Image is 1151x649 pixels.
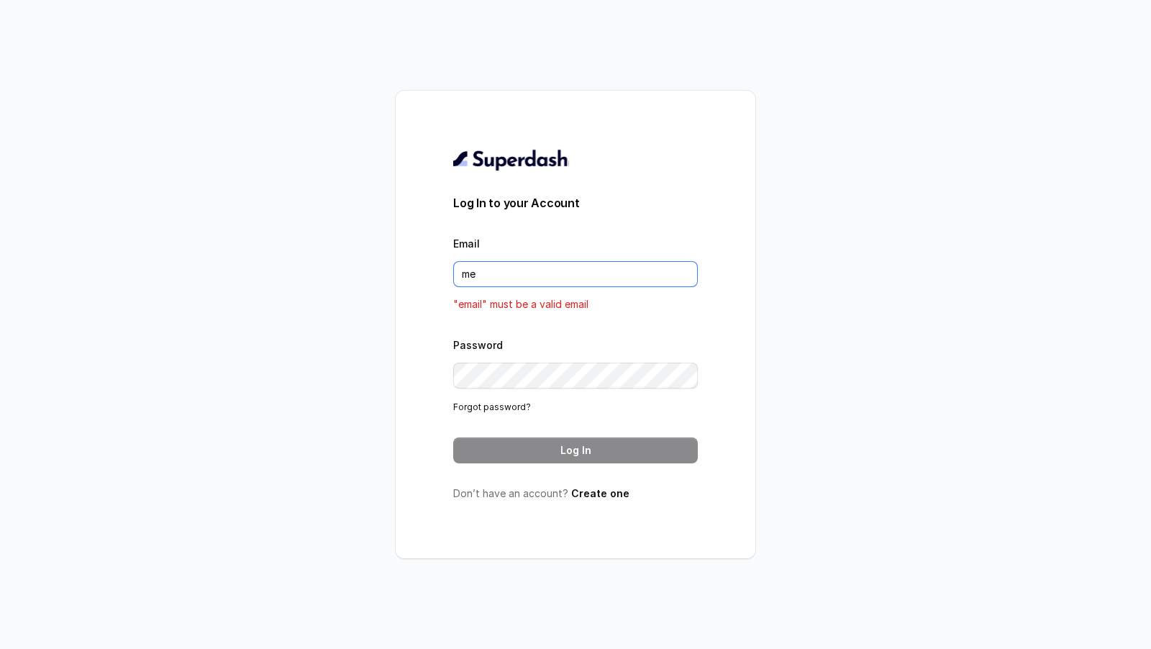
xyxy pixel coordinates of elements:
input: youremail@example.com [453,261,698,287]
label: Email [453,237,480,250]
img: light.svg [453,148,569,171]
p: Don’t have an account? [453,486,698,501]
a: Create one [571,487,629,499]
button: Log In [453,437,698,463]
a: Forgot password? [453,401,531,412]
p: "email" must be a valid email [453,296,698,313]
label: Password [453,339,503,351]
h3: Log In to your Account [453,194,698,212]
